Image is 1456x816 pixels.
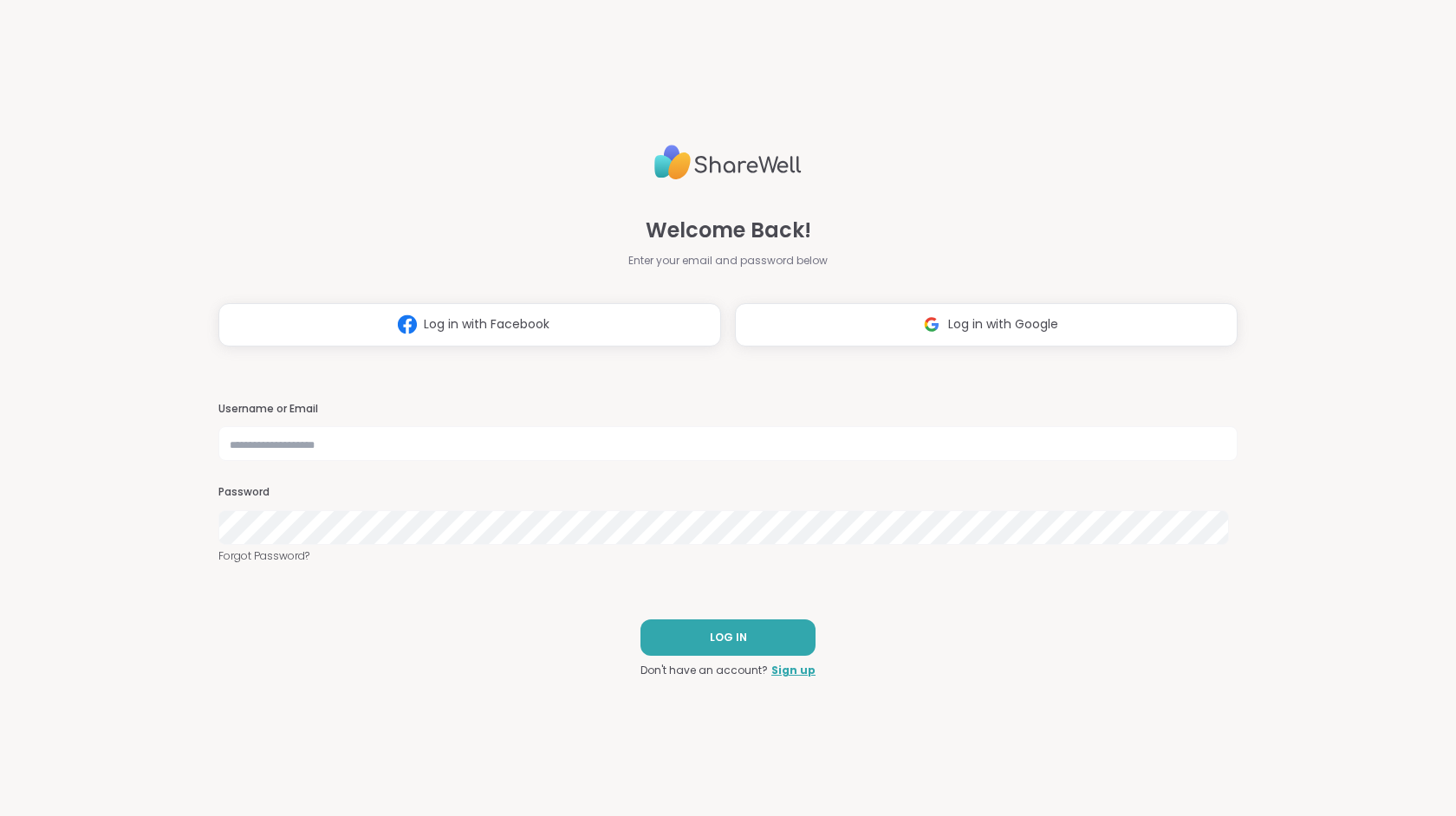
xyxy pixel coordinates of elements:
button: Log in with Facebook [218,303,721,346]
button: Log in with Google [735,303,1238,346]
img: ShareWell Logo [654,138,802,187]
a: Forgot Password? [218,548,1238,564]
span: Welcome Back! [646,215,811,246]
img: ShareWell Logomark [391,308,424,340]
span: Enter your email and password below [628,253,828,269]
h3: Password [218,485,1238,500]
span: LOG IN [710,630,747,645]
img: ShareWell Logomark [915,308,948,340]
span: Don't have an account? [640,663,768,678]
span: Log in with Google [948,315,1058,334]
h3: Username or Email [218,402,1238,417]
a: Sign up [771,663,816,678]
span: Log in with Facebook [424,315,549,334]
button: LOG IN [640,619,816,656]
